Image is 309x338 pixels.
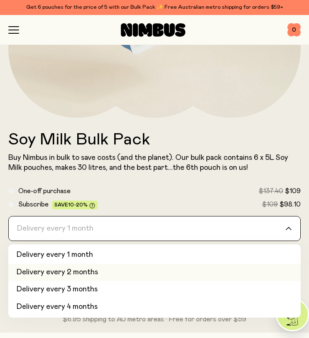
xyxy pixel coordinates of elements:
li: Delivery every 1 month [8,246,301,264]
h1: Soy Milk Bulk Pack [8,131,301,148]
li: Delivery every 5 months [8,316,301,333]
span: Subscribe [18,201,49,208]
span: Save [54,202,95,209]
span: $109 [285,188,301,194]
span: One-off purchase [18,188,71,194]
span: Buy Nimbus in bulk to save costs (and the planet). Our bulk pack contains 6 x 5L Soy Milk pouches... [8,154,288,171]
input: Search for option [14,216,284,241]
div: Search for option [8,216,301,241]
li: Delivery every 2 months [8,264,301,281]
li: Delivery every 3 months [8,281,301,298]
span: $109 [262,201,278,208]
span: $98.10 [280,201,301,208]
div: Get 6 pouches for the price of 5 with our Bulk Pack ✨ Free Australian metro shipping for orders $59+ [8,3,301,12]
span: $137.40 [259,188,283,194]
li: Delivery every 4 months [8,298,301,316]
button: 0 [287,23,301,37]
span: 10-20% [68,202,88,207]
p: $6.95 shipping to AU metro areas · Free for orders over $59 [8,314,301,324]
